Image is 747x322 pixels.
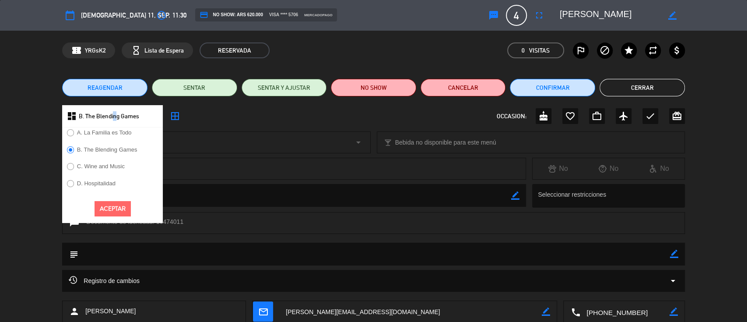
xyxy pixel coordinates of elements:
[645,111,656,121] i: check
[69,306,80,317] i: person
[170,111,180,121] i: border_all
[648,45,658,56] i: repeat
[670,308,678,316] i: border_color
[95,201,131,216] button: Aceptar
[304,12,332,18] span: mercadopago
[533,163,583,174] div: No
[634,163,684,174] div: No
[65,10,75,21] i: calendar_today
[672,111,682,121] i: card_giftcard
[144,46,184,56] span: Lista de Espera
[565,111,575,121] i: favorite_border
[88,83,123,92] span: REAGENDAR
[668,276,678,286] i: arrow_drop_down
[62,212,685,234] div: Documento de identidad: 10474011
[331,79,416,96] button: NO SHOW
[497,111,526,121] span: OCCASION:
[592,111,602,121] i: work_outline
[200,42,270,58] span: RESERVADA
[77,147,137,152] label: B. The Blending Games
[384,138,392,147] i: local_bar
[131,45,141,56] i: hourglass_empty
[258,307,268,316] i: mail_outline
[672,45,682,56] i: attach_money
[488,10,499,21] i: sms
[511,191,519,200] i: border_color
[600,45,610,56] i: block
[77,163,125,169] label: C. Wine and Music
[353,137,364,148] i: arrow_drop_down
[154,7,169,23] button: access_time
[668,11,677,20] i: border_color
[85,306,136,316] span: [PERSON_NAME]
[421,79,506,96] button: Cancelar
[600,79,685,96] button: Cerrar
[79,111,139,121] span: B. The Blending Games
[486,7,502,23] button: sms
[529,46,550,56] em: Visitas
[242,79,327,96] button: SENTAR Y AJUSTAR
[583,163,634,174] div: No
[395,138,496,148] span: Bebida no disponible para este menú
[62,7,78,23] button: calendar_today
[156,10,167,21] i: access_time
[534,10,544,21] i: fullscreen
[200,11,208,19] i: credit_card
[69,276,140,286] span: Registro de cambios
[624,45,634,56] i: star
[200,11,263,19] span: NO SHOW: ARS 620.000
[81,10,170,21] span: [DEMOGRAPHIC_DATA] 11, sep.
[67,111,77,121] i: dashboard
[71,45,82,56] span: confirmation_number
[77,180,116,186] label: D. Hospitalidad
[522,46,525,56] span: 0
[670,250,678,258] i: border_color
[570,307,580,317] i: local_phone
[506,5,527,26] span: 4
[152,79,237,96] button: SENTAR
[575,45,586,56] i: outlined_flag
[62,79,147,96] button: REAGENDAR
[542,308,550,316] i: border_color
[172,10,186,21] span: 11:30
[618,111,629,121] i: airplanemode_active
[69,249,78,259] i: subject
[531,7,547,23] button: fullscreen
[538,111,549,121] i: cake
[85,46,106,56] span: YRGsK2
[510,79,595,96] button: Confirmar
[77,130,132,135] label: A. La Familia es Todo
